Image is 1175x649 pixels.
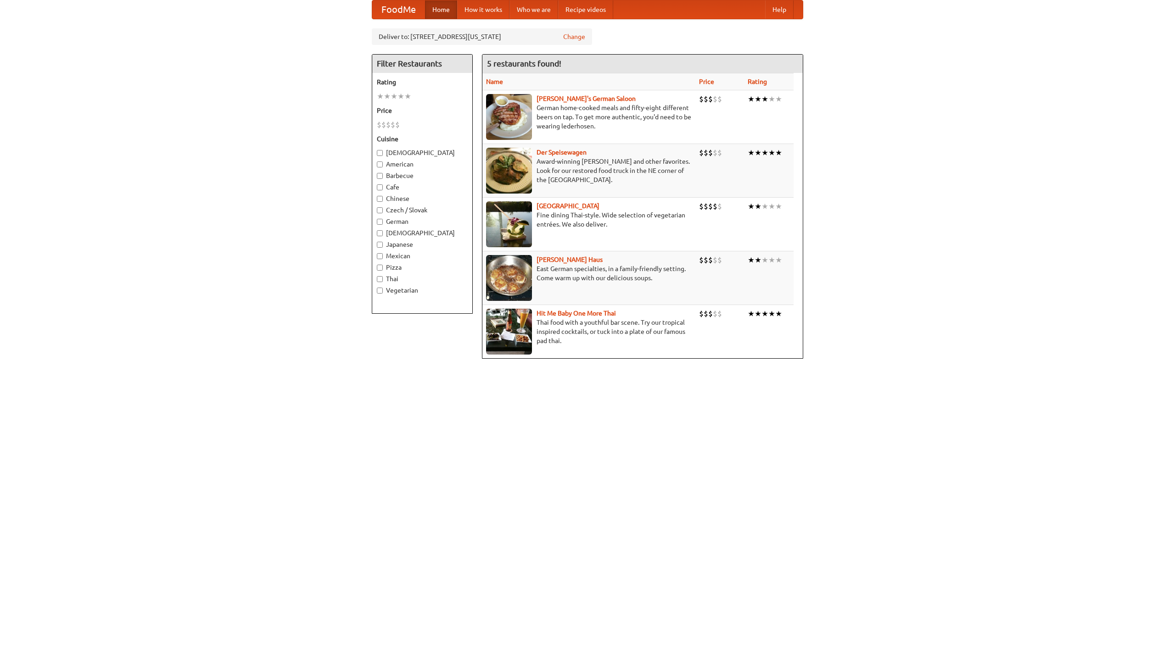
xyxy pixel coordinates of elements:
img: kohlhaus.jpg [486,255,532,301]
li: ★ [377,91,384,101]
p: German home-cooked meals and fifty-eight different beers on tap. To get more authentic, you'd nee... [486,103,692,131]
li: $ [717,309,722,319]
a: Recipe videos [558,0,613,19]
input: [DEMOGRAPHIC_DATA] [377,150,383,156]
li: ★ [775,255,782,265]
li: $ [386,120,391,130]
li: ★ [775,148,782,158]
label: Chinese [377,194,468,203]
a: Who we are [509,0,558,19]
li: $ [704,148,708,158]
li: ★ [755,309,761,319]
li: ★ [384,91,391,101]
li: $ [708,255,713,265]
h4: Filter Restaurants [372,55,472,73]
li: $ [713,94,717,104]
p: Award-winning [PERSON_NAME] and other favorites. Look for our restored food truck in the NE corne... [486,157,692,184]
a: Rating [748,78,767,85]
label: Barbecue [377,171,468,180]
a: [PERSON_NAME] Haus [537,256,603,263]
li: ★ [775,201,782,211]
li: ★ [761,309,768,319]
li: ★ [761,94,768,104]
li: ★ [748,94,755,104]
li: $ [699,201,704,211]
input: American [377,161,383,167]
a: Change [563,32,585,41]
p: Fine dining Thai-style. Wide selection of vegetarian entrées. We also deliver. [486,211,692,229]
li: $ [713,309,717,319]
li: $ [717,255,722,265]
li: ★ [755,94,761,104]
li: $ [717,148,722,158]
li: $ [704,201,708,211]
a: Der Speisewagen [537,149,587,156]
li: ★ [755,255,761,265]
li: $ [704,94,708,104]
input: Mexican [377,253,383,259]
img: satay.jpg [486,201,532,247]
input: Czech / Slovak [377,207,383,213]
label: [DEMOGRAPHIC_DATA] [377,228,468,238]
input: Thai [377,276,383,282]
h5: Price [377,106,468,115]
li: $ [708,148,713,158]
li: $ [391,120,395,130]
div: Deliver to: [STREET_ADDRESS][US_STATE] [372,28,592,45]
li: ★ [768,255,775,265]
input: German [377,219,383,225]
label: Cafe [377,183,468,192]
li: ★ [755,148,761,158]
li: ★ [775,94,782,104]
label: [DEMOGRAPHIC_DATA] [377,148,468,157]
label: Vegetarian [377,286,468,295]
input: Chinese [377,196,383,202]
h5: Rating [377,78,468,87]
li: $ [377,120,381,130]
ng-pluralize: 5 restaurants found! [487,59,561,68]
li: $ [704,255,708,265]
li: $ [708,94,713,104]
li: ★ [761,148,768,158]
label: Czech / Slovak [377,205,468,215]
li: $ [713,201,717,211]
li: ★ [748,201,755,211]
a: FoodMe [372,0,425,19]
li: $ [395,120,400,130]
li: $ [699,148,704,158]
a: Price [699,78,714,85]
label: Thai [377,274,468,283]
li: ★ [775,309,782,319]
input: Barbecue [377,173,383,179]
li: ★ [391,91,397,101]
li: ★ [404,91,411,101]
li: ★ [761,255,768,265]
a: [GEOGRAPHIC_DATA] [537,202,599,210]
li: ★ [768,309,775,319]
li: $ [381,120,386,130]
li: ★ [397,91,404,101]
li: ★ [748,309,755,319]
img: speisewagen.jpg [486,148,532,194]
li: ★ [768,201,775,211]
li: $ [717,201,722,211]
li: $ [713,255,717,265]
img: babythai.jpg [486,309,532,355]
label: Mexican [377,251,468,261]
li: $ [717,94,722,104]
a: [PERSON_NAME]'s German Saloon [537,95,636,102]
a: Hit Me Baby One More Thai [537,310,616,317]
a: Help [765,0,794,19]
a: Name [486,78,503,85]
li: ★ [768,94,775,104]
li: ★ [755,201,761,211]
input: Pizza [377,265,383,271]
label: German [377,217,468,226]
li: $ [699,94,704,104]
img: esthers.jpg [486,94,532,140]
